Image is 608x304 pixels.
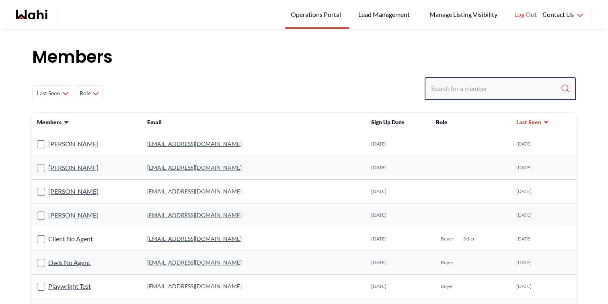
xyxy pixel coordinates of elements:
a: Playwright Test [48,281,91,292]
span: Role [436,119,448,125]
span: Lead Management [358,9,413,20]
a: [EMAIL_ADDRESS][DOMAIN_NAME] [147,283,242,290]
a: [EMAIL_ADDRESS][DOMAIN_NAME] [147,188,242,195]
span: Members [37,118,62,126]
a: [EMAIL_ADDRESS][DOMAIN_NAME] [147,140,242,147]
span: Buyer [441,259,454,266]
span: Last Seen [36,86,61,101]
td: [DATE] [511,156,576,180]
td: [DATE] [366,227,431,251]
span: Buyer [441,283,454,290]
button: Last Seen [516,118,549,126]
h1: Members [32,45,576,69]
span: Buyer [441,236,454,242]
a: Wahi homepage [16,10,47,19]
a: [PERSON_NAME] [48,162,99,173]
a: Client No Agent [48,234,93,244]
span: Seller [463,236,475,242]
td: [DATE] [511,180,576,203]
a: [EMAIL_ADDRESS][DOMAIN_NAME] [147,212,242,218]
button: Members [37,118,70,126]
a: [EMAIL_ADDRESS][DOMAIN_NAME] [147,259,242,266]
td: [DATE] [511,275,576,298]
span: Sign Up Date [371,119,405,125]
input: Search input [431,81,561,96]
td: [DATE] [366,203,431,227]
a: [PERSON_NAME] [48,186,99,197]
span: Role [79,86,91,101]
a: Owls No Agent [48,257,90,268]
span: Email [147,119,162,125]
span: Log Out [514,9,537,20]
td: [DATE] [366,156,431,180]
td: [DATE] [366,132,431,156]
td: [DATE] [366,251,431,275]
span: Manage Listing Visibility [427,9,500,20]
td: [DATE] [511,132,576,156]
td: [DATE] [511,227,576,251]
span: Last Seen [516,118,541,126]
td: [DATE] [366,275,431,298]
td: [DATE] [511,251,576,275]
a: [PERSON_NAME] [48,139,99,149]
td: [DATE] [366,180,431,203]
a: [PERSON_NAME] [48,210,99,220]
span: Operations Portal [291,9,344,20]
a: [EMAIL_ADDRESS][DOMAIN_NAME] [147,235,242,242]
a: [EMAIL_ADDRESS][DOMAIN_NAME] [147,164,242,171]
td: [DATE] [511,203,576,227]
